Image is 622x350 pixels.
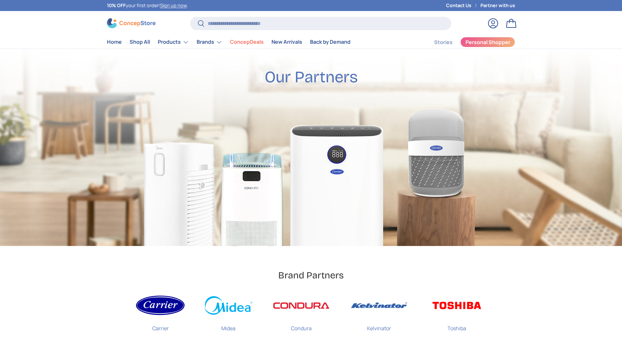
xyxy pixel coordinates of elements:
[460,37,515,47] a: Personal Shopper
[434,36,453,49] a: Stories
[271,36,302,48] a: New Arrivals
[107,2,126,8] strong: 10% OFF
[152,319,169,332] p: Carrier
[446,2,480,9] a: Contact Us
[197,36,222,49] a: Brands
[107,36,351,49] nav: Primary
[230,36,264,48] a: ConcepDeals
[160,2,187,8] a: Sign up now
[265,67,358,87] h2: Our Partners
[107,2,188,9] p: your first order! .
[158,36,189,49] a: Products
[107,36,122,48] a: Home
[107,18,155,28] img: ConcepStore
[428,292,486,337] a: Toshiba
[130,36,150,48] a: Shop All
[480,2,515,9] a: Partner with us
[278,269,344,281] h2: Brand Partners
[466,40,510,45] span: Personal Shopper
[154,36,193,49] summary: Products
[310,36,351,48] a: Back by Demand
[291,319,312,332] p: Condura
[419,36,515,49] nav: Secondary
[367,319,391,332] p: Kelvinator
[221,319,236,332] p: Midea
[136,292,185,337] a: Carrier
[272,292,330,337] a: Condura
[204,292,253,337] a: Midea
[350,292,408,337] a: Kelvinator
[447,319,466,332] p: Toshiba
[193,36,226,49] summary: Brands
